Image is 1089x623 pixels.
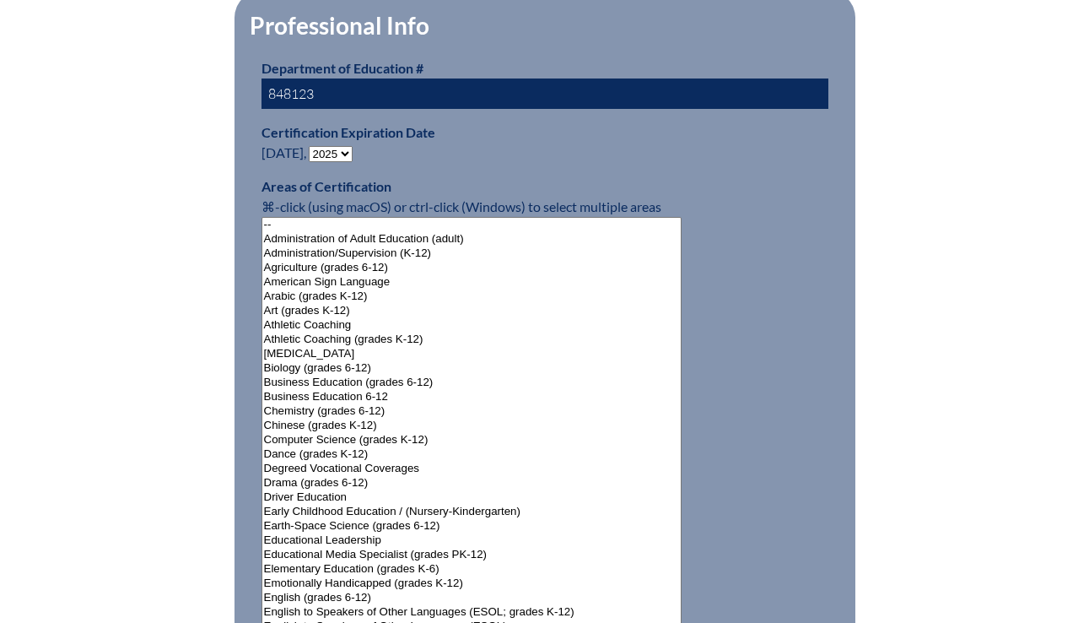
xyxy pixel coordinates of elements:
option: Elementary Education (grades K-6) [262,562,682,577]
label: Areas of Certification [261,178,391,194]
option: Athletic Coaching (grades K-12) [262,333,682,347]
option: Chemistry (grades 6-12) [262,404,682,419]
option: American Sign Language [262,275,682,290]
option: Athletic Coaching [262,318,682,333]
option: Early Childhood Education / (Nursery-Kindergarten) [262,505,682,519]
option: Degreed Vocational Coverages [262,462,682,476]
option: Agriculture (grades 6-12) [262,261,682,275]
option: Arabic (grades K-12) [262,290,682,304]
option: [MEDICAL_DATA] [262,347,682,361]
legend: Professional Info [248,11,431,40]
option: Dance (grades K-12) [262,447,682,462]
option: Administration/Supervision (K-12) [262,246,682,261]
option: Business Education (grades 6-12) [262,376,682,390]
option: Earth-Space Science (grades 6-12) [262,519,682,534]
option: -- [262,218,682,232]
option: Administration of Adult Education (adult) [262,232,682,246]
option: Computer Science (grades K-12) [262,433,682,447]
option: Educational Leadership [262,534,682,548]
option: Educational Media Specialist (grades PK-12) [262,548,682,562]
option: Driver Education [262,490,682,505]
option: Biology (grades 6-12) [262,361,682,376]
option: Art (grades K-12) [262,304,682,318]
label: Department of Education # [261,60,423,76]
option: Chinese (grades K-12) [262,419,682,433]
option: Drama (grades 6-12) [262,476,682,490]
option: English to Speakers of Other Languages (ESOL; grades K-12) [262,605,682,620]
label: Certification Expiration Date [261,124,435,140]
option: Emotionally Handicapped (grades K-12) [262,577,682,591]
option: Business Education 6-12 [262,390,682,404]
span: [DATE], [261,144,306,160]
option: English (grades 6-12) [262,591,682,605]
